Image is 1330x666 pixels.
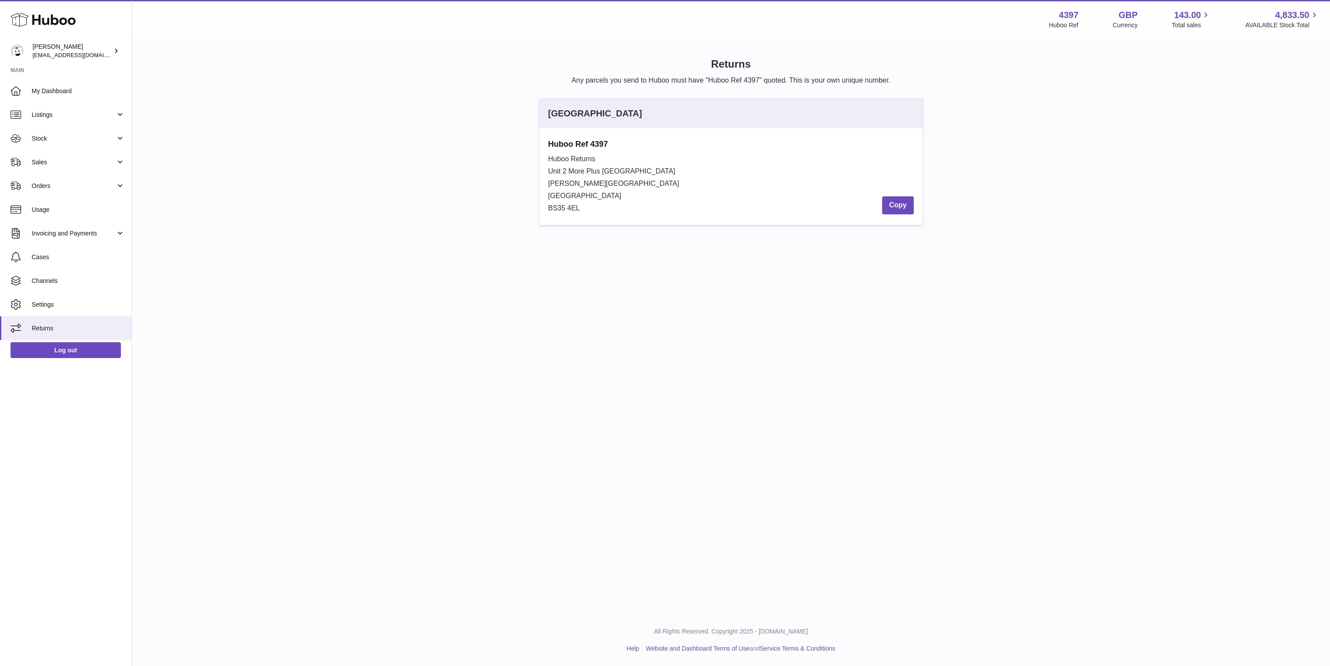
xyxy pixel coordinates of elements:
span: Listings [32,111,116,119]
a: 4,833.50 AVAILABLE Stock Total [1245,9,1319,29]
span: Channels [32,277,125,285]
span: 143.00 [1174,9,1201,21]
span: [GEOGRAPHIC_DATA] [548,192,621,199]
span: 4,833.50 [1275,9,1309,21]
span: Sales [32,158,116,166]
span: [PERSON_NAME][GEOGRAPHIC_DATA] [548,180,679,187]
span: Returns [32,324,125,333]
span: My Dashboard [32,87,125,95]
span: Cases [32,253,125,261]
span: Orders [32,182,116,190]
p: All Rights Reserved. Copyright 2025 - [DOMAIN_NAME] [139,627,1323,636]
strong: Huboo Ref 4397 [548,139,914,149]
button: Copy [882,196,914,214]
a: Service Terms & Conditions [760,645,836,652]
span: Settings [32,300,125,309]
strong: GBP [1119,9,1137,21]
div: [PERSON_NAME] [33,43,112,59]
span: [EMAIL_ADDRESS][DOMAIN_NAME] [33,51,129,58]
span: Total sales [1172,21,1211,29]
li: and [643,644,835,653]
span: Usage [32,206,125,214]
img: drumnnbass@gmail.com [11,44,24,58]
a: Website and Dashboard Terms of Use [646,645,749,652]
span: Unit 2 More Plus [GEOGRAPHIC_DATA] [548,167,675,175]
span: AVAILABLE Stock Total [1245,21,1319,29]
h1: Returns [146,57,1316,71]
strong: 4397 [1059,9,1079,21]
div: Huboo Ref [1049,21,1079,29]
span: Invoicing and Payments [32,229,116,238]
a: Help [627,645,640,652]
a: Log out [11,342,121,358]
a: 143.00 Total sales [1172,9,1211,29]
div: [GEOGRAPHIC_DATA] [548,108,642,119]
span: Huboo Returns [548,155,596,163]
p: Any parcels you send to Huboo must have "Huboo Ref 4397" quoted. This is your own unique number. [146,76,1316,85]
span: Stock [32,134,116,143]
div: Currency [1113,21,1138,29]
span: BS35 4EL [548,204,580,212]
